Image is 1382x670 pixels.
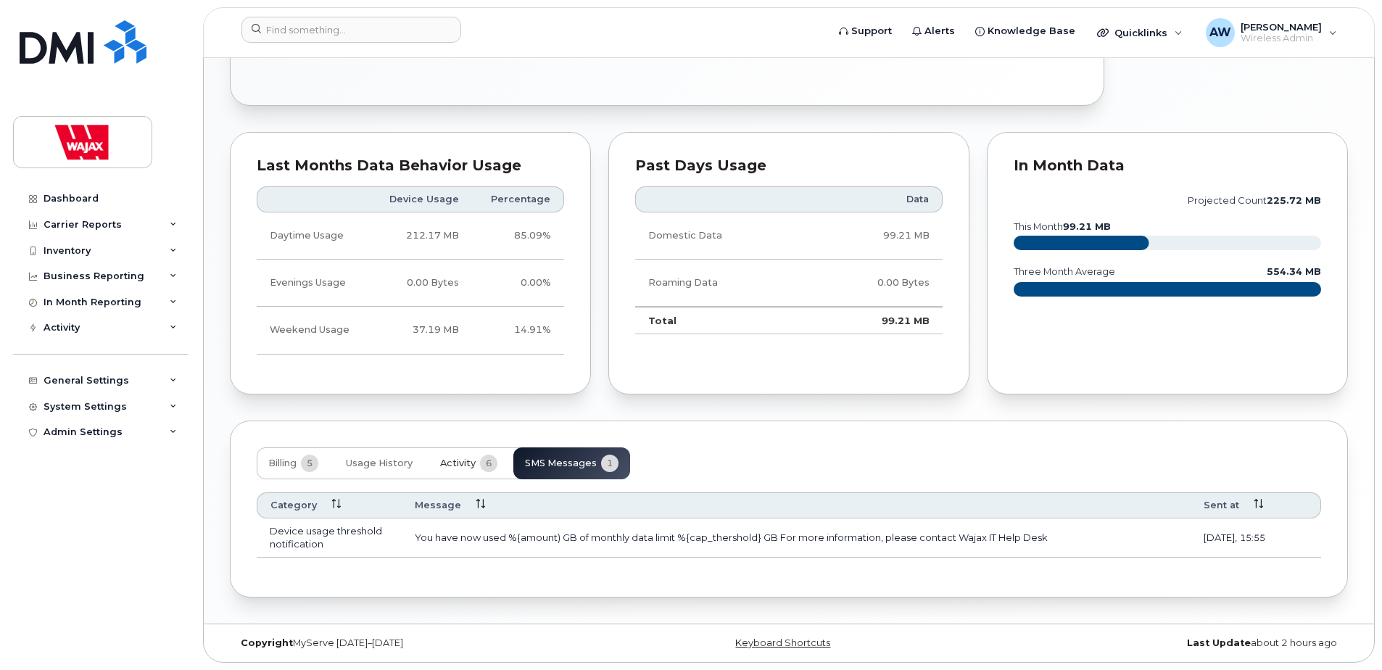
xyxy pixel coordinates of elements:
[808,307,943,334] td: 99.21 MB
[808,186,943,212] th: Data
[346,458,413,469] span: Usage History
[1188,195,1321,206] text: projected count
[370,307,472,354] td: 37.19 MB
[924,24,955,38] span: Alerts
[257,159,564,173] div: Last Months Data Behavior Usage
[1187,637,1251,648] strong: Last Update
[402,518,1191,558] td: You have now used %{amount) GB of monthly data limit %{cap_thershold} GB For more information, pl...
[472,260,564,307] td: 0.00%
[902,17,965,46] a: Alerts
[257,260,564,307] tr: Weekdays from 6:00pm to 8:00am
[635,307,808,334] td: Total
[257,212,370,260] td: Daytime Usage
[241,17,461,43] input: Find something...
[851,24,892,38] span: Support
[1013,266,1115,277] text: three month average
[1013,221,1111,232] text: this month
[1196,18,1347,47] div: Andrew Warren
[257,307,370,354] td: Weekend Usage
[1240,532,1265,543] span: 15:55
[808,260,943,307] td: 0.00 Bytes
[257,518,402,558] td: Device usage threshold notification
[1209,24,1231,41] span: AW
[1267,195,1321,206] tspan: 225.72 MB
[230,637,603,649] div: MyServe [DATE]–[DATE]
[1087,18,1193,47] div: Quicklinks
[635,212,808,260] td: Domestic Data
[1204,532,1237,543] span: [DATE],
[257,260,370,307] td: Evenings Usage
[1241,21,1322,33] span: [PERSON_NAME]
[370,260,472,307] td: 0.00 Bytes
[472,186,564,212] th: Percentage
[1204,499,1239,512] span: Sent at
[301,455,318,472] span: 5
[735,637,830,648] a: Keyboard Shortcuts
[975,637,1348,649] div: about 2 hours ago
[415,499,461,512] span: Message
[370,212,472,260] td: 212.17 MB
[270,499,317,512] span: Category
[480,455,497,472] span: 6
[1114,27,1167,38] span: Quicklinks
[808,212,943,260] td: 99.21 MB
[472,307,564,354] td: 14.91%
[635,260,808,307] td: Roaming Data
[1063,221,1111,232] tspan: 99.21 MB
[988,24,1075,38] span: Knowledge Base
[1241,33,1322,44] span: Wireless Admin
[472,212,564,260] td: 85.09%
[1267,266,1321,277] text: 554.34 MB
[268,458,297,469] span: Billing
[370,186,472,212] th: Device Usage
[635,159,943,173] div: Past Days Usage
[440,458,476,469] span: Activity
[1014,159,1321,173] div: In Month Data
[829,17,902,46] a: Support
[241,637,293,648] strong: Copyright
[965,17,1085,46] a: Knowledge Base
[257,307,564,354] tr: Friday from 6:00pm to Monday 8:00am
